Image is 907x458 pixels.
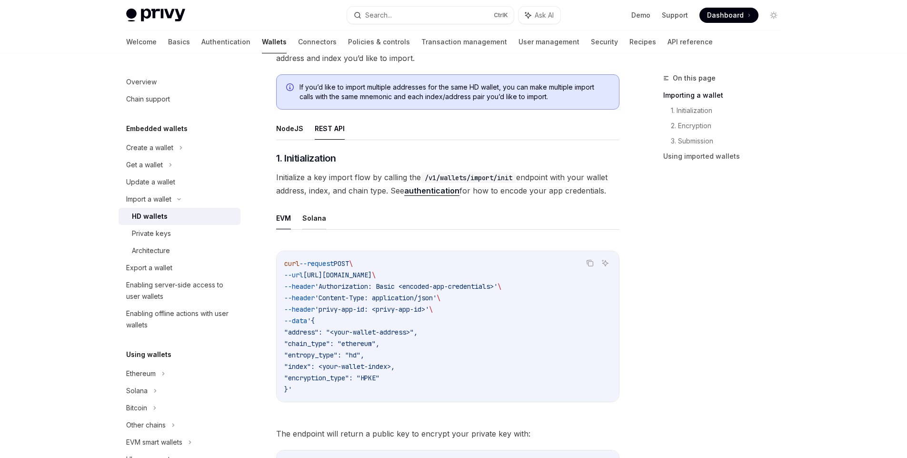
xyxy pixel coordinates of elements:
a: API reference [668,31,713,53]
div: Solana [126,385,148,397]
h5: Using wallets [126,349,171,360]
span: "encryption_type": "HPKE" [284,374,379,382]
a: Basics [168,31,190,53]
a: HD wallets [119,208,240,225]
a: 2. Encryption [671,118,789,133]
span: If you’d like to import multiple addresses for the same HD wallet, you can make multiple import c... [299,82,609,102]
span: "address": "<your-wallet-address>", [284,328,418,336]
span: 'privy-app-id: <privy-app-id>' [315,305,429,314]
a: 3. Submission [671,133,789,149]
span: The endpoint will return a public key to encrypt your private key with: [276,427,619,440]
button: Search...CtrlK [347,7,514,24]
span: [URL][DOMAIN_NAME] [303,271,372,279]
a: Using imported wallets [663,149,789,164]
div: Enabling server-side access to user wallets [126,279,235,302]
a: Dashboard [699,8,758,23]
a: Enabling server-side access to user wallets [119,276,240,305]
a: Demo [631,10,650,20]
span: Initialize a key import flow by calling the endpoint with your wallet address, index, and chain t... [276,171,619,197]
span: Dashboard [707,10,744,20]
svg: Info [286,83,296,93]
span: curl [284,259,299,268]
span: Ask AI [535,10,554,20]
a: Architecture [119,242,240,259]
a: Wallets [262,31,287,53]
button: Ask AI [518,7,560,24]
button: Toggle dark mode [766,8,781,23]
a: Overview [119,73,240,91]
span: --request [299,259,334,268]
span: \ [498,282,501,291]
span: Ctrl K [494,11,508,19]
img: light logo [126,9,185,22]
span: \ [437,294,440,302]
div: Other chains [126,419,166,431]
button: Solana [302,207,326,229]
a: Transaction management [421,31,507,53]
div: Update a wallet [126,176,175,188]
span: --header [284,305,315,314]
div: Bitcoin [126,402,147,414]
button: EVM [276,207,291,229]
div: Ethereum [126,368,156,379]
span: 'Content-Type: application/json' [315,294,437,302]
span: 1. Initialization [276,152,336,165]
div: Overview [126,76,157,88]
span: \ [349,259,353,268]
a: Authentication [201,31,250,53]
span: On this page [673,72,716,84]
a: Security [591,31,618,53]
a: Support [662,10,688,20]
a: Export a wallet [119,259,240,276]
span: POST [334,259,349,268]
a: 1. Initialization [671,103,789,118]
div: EVM smart wallets [126,437,182,448]
span: --url [284,271,303,279]
span: --data [284,316,307,325]
div: Export a wallet [126,262,172,274]
a: Welcome [126,31,157,53]
div: HD wallets [132,211,168,222]
a: Importing a wallet [663,88,789,103]
span: "entropy_type": "hd", [284,351,364,359]
a: Chain support [119,91,240,108]
span: }' [284,385,292,394]
button: REST API [315,117,345,140]
a: Recipes [629,31,656,53]
a: Private keys [119,225,240,242]
div: Architecture [132,245,170,256]
a: User management [518,31,579,53]
a: Enabling offline actions with user wallets [119,305,240,334]
div: Private keys [132,228,171,239]
a: Update a wallet [119,173,240,191]
span: '{ [307,316,315,325]
span: "index": <your-wallet-index>, [284,362,395,371]
a: Policies & controls [348,31,410,53]
a: Connectors [298,31,337,53]
div: Get a wallet [126,159,163,171]
h5: Embedded wallets [126,123,188,134]
span: "chain_type": "ethereum", [284,339,379,348]
div: Chain support [126,93,170,105]
span: 'Authorization: Basic <encoded-app-credentials>' [315,282,498,291]
div: Search... [365,10,392,21]
div: Create a wallet [126,142,173,153]
div: Enabling offline actions with user wallets [126,308,235,331]
span: --header [284,282,315,291]
div: Import a wallet [126,193,171,205]
button: Ask AI [599,257,611,269]
button: NodeJS [276,117,303,140]
span: \ [372,271,376,279]
a: authentication [404,186,459,196]
span: \ [429,305,433,314]
button: Copy the contents from the code block [584,257,596,269]
code: /v1/wallets/import/init [421,173,516,183]
span: --header [284,294,315,302]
